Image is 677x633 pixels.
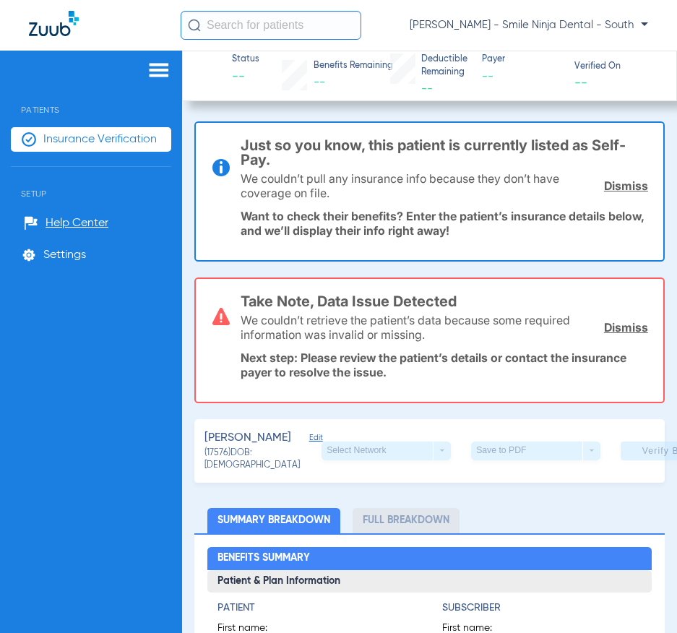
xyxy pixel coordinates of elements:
[574,74,587,90] span: --
[574,61,654,74] span: Verified On
[147,61,171,79] img: hamburger-icon
[314,60,393,73] span: Benefits Remaining
[207,570,652,593] h3: Patient & Plan Information
[207,508,340,533] li: Summary Breakdown
[241,171,594,200] p: We couldn’t pull any insurance info because they don’t have coverage on file.
[605,564,677,633] iframe: Chat Widget
[232,53,259,66] span: Status
[212,308,230,325] img: error-icon
[241,294,648,309] h3: Take Note, Data Issue Detected
[241,138,648,167] h3: Just so you know, this patient is currently listed as Self-Pay.
[482,68,561,86] span: --
[188,19,201,32] img: Search Icon
[309,433,322,447] span: Edit
[29,11,79,36] img: Zuub Logo
[241,350,648,379] p: Next step: Please review the patient’s details or contact the insurance payer to resolve the issue.
[241,209,648,238] p: Want to check their benefits? Enter the patient’s insurance details below, and we’ll display thei...
[212,159,230,176] img: info-icon
[207,547,652,570] h2: Benefits Summary
[204,447,322,473] span: (17576) DOB: [DEMOGRAPHIC_DATA]
[217,600,417,616] h4: Patient
[604,178,648,193] a: Dismiss
[241,313,594,342] p: We couldn’t retrieve the patient’s data because some required information was invalid or missing.
[11,83,171,115] span: Patients
[43,248,86,262] span: Settings
[421,83,433,95] span: --
[421,53,469,79] span: Deductible Remaining
[43,132,157,147] span: Insurance Verification
[46,216,108,231] span: Help Center
[11,167,171,199] span: Setup
[232,68,259,86] span: --
[482,53,561,66] span: Payer
[181,11,361,40] input: Search for patients
[24,216,108,231] a: Help Center
[314,77,325,88] span: --
[353,508,460,533] li: Full Breakdown
[604,320,648,335] a: Dismiss
[442,600,642,616] h4: Subscriber
[410,18,648,33] span: [PERSON_NAME] - Smile Ninja Dental - South
[204,429,291,447] span: [PERSON_NAME]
